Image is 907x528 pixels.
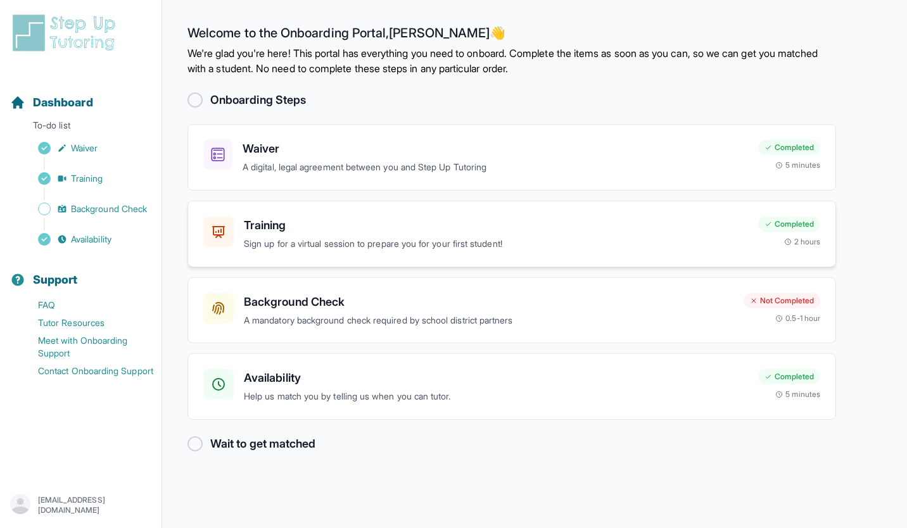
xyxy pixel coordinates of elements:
a: Training [10,170,162,187]
a: Dashboard [10,94,93,111]
button: [EMAIL_ADDRESS][DOMAIN_NAME] [10,494,151,517]
h3: Availability [244,369,748,387]
p: To-do list [5,119,156,137]
p: Help us match you by telling us when you can tutor. [244,389,748,404]
span: Availability [71,233,111,246]
a: Availability [10,230,162,248]
a: AvailabilityHelp us match you by telling us when you can tutor.Completed5 minutes [187,353,836,420]
img: logo [10,13,123,53]
button: Dashboard [5,73,156,116]
a: TrainingSign up for a virtual session to prepare you for your first student!Completed2 hours [187,201,836,267]
a: WaiverA digital, legal agreement between you and Step Up TutoringCompleted5 minutes [187,124,836,191]
div: Completed [758,369,820,384]
div: 5 minutes [775,160,820,170]
a: Contact Onboarding Support [10,362,162,380]
div: 0.5-1 hour [775,313,820,324]
div: Not Completed [744,293,820,308]
a: Meet with Onboarding Support [10,332,162,362]
div: 5 minutes [775,389,820,399]
div: 2 hours [784,237,821,247]
h3: Background Check [244,293,733,311]
div: Completed [758,140,820,155]
h2: Welcome to the Onboarding Portal, [PERSON_NAME] 👋 [187,25,836,46]
h3: Training [244,217,748,234]
h2: Onboarding Steps [210,91,306,109]
span: Support [33,271,78,289]
p: A mandatory background check required by school district partners [244,313,733,328]
span: Dashboard [33,94,93,111]
p: [EMAIL_ADDRESS][DOMAIN_NAME] [38,495,151,515]
h3: Waiver [243,140,748,158]
a: FAQ [10,296,162,314]
span: Waiver [71,142,98,154]
button: Support [5,251,156,294]
p: A digital, legal agreement between you and Step Up Tutoring [243,160,748,175]
div: Completed [758,217,820,232]
h2: Wait to get matched [210,435,315,453]
span: Training [71,172,103,185]
a: Waiver [10,139,162,157]
p: Sign up for a virtual session to prepare you for your first student! [244,237,748,251]
p: We're glad you're here! This portal has everything you need to onboard. Complete the items as soo... [187,46,836,76]
a: Tutor Resources [10,314,162,332]
span: Background Check [71,203,147,215]
a: Background CheckA mandatory background check required by school district partnersNot Completed0.5... [187,277,836,344]
a: Background Check [10,200,162,218]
